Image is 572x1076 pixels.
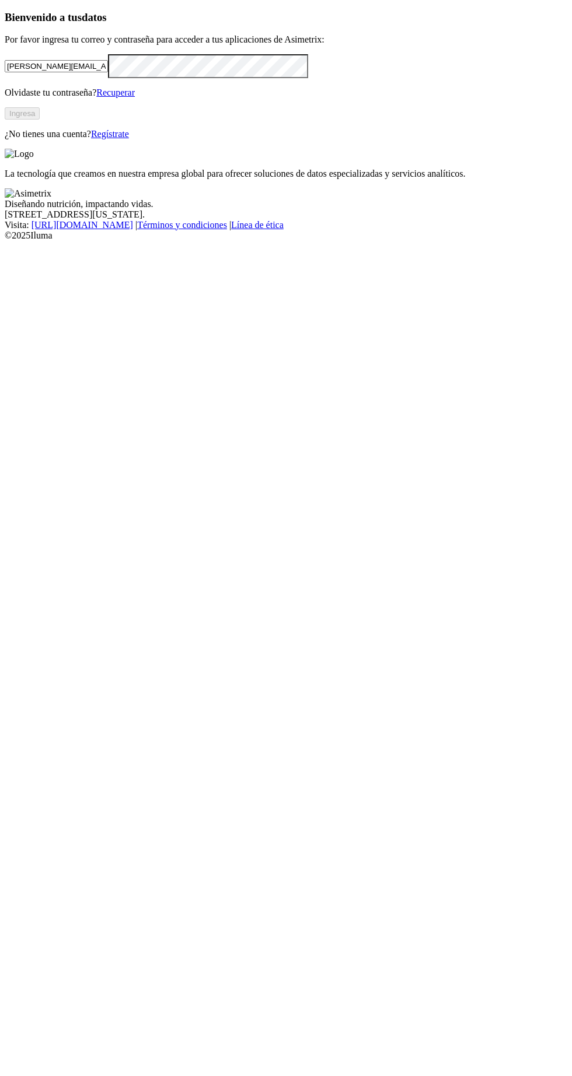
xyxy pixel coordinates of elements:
img: Asimetrix [5,188,51,199]
a: Línea de ética [231,220,284,230]
div: Diseñando nutrición, impactando vidas. [5,199,567,209]
button: Ingresa [5,107,40,120]
a: Términos y condiciones [137,220,227,230]
a: Recuperar [96,87,135,97]
div: © 2025 Iluma [5,230,567,241]
a: [URL][DOMAIN_NAME] [32,220,133,230]
span: datos [82,11,107,23]
p: ¿No tienes una cuenta? [5,129,567,139]
a: Regístrate [91,129,129,139]
img: Logo [5,149,34,159]
p: Por favor ingresa tu correo y contraseña para acceder a tus aplicaciones de Asimetrix: [5,34,567,45]
div: Visita : | | [5,220,567,230]
h3: Bienvenido a tus [5,11,567,24]
p: La tecnología que creamos en nuestra empresa global para ofrecer soluciones de datos especializad... [5,169,567,179]
input: Tu correo [5,60,108,72]
div: [STREET_ADDRESS][US_STATE]. [5,209,567,220]
p: Olvidaste tu contraseña? [5,87,567,98]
